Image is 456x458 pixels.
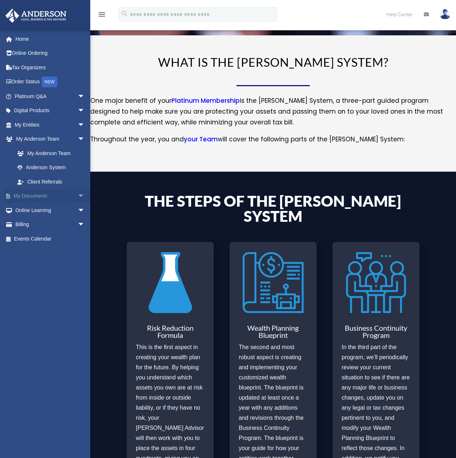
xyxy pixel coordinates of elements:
span: arrow_drop_down [78,189,92,204]
h3: Business Continuity Program [342,324,410,342]
span: arrow_drop_down [78,217,92,232]
a: your Team [184,135,218,147]
img: Anderson Advisors Platinum Portal [3,9,69,23]
a: My Entitiesarrow_drop_down [5,118,96,132]
a: Online Ordering [5,46,96,61]
i: search [121,10,129,18]
span: arrow_drop_down [78,118,92,132]
div: NEW [42,76,57,87]
a: Events Calendar [5,232,96,246]
a: Digital Productsarrow_drop_down [5,104,96,118]
span: arrow_drop_down [78,89,92,104]
a: My Anderson Team [10,146,96,160]
img: Business Continuity Program [346,247,407,318]
a: Tax Organizers [5,60,96,75]
a: Platinum Membership [171,96,240,109]
span: arrow_drop_down [78,132,92,147]
a: Home [5,32,96,46]
span: arrow_drop_down [78,203,92,218]
a: Online Learningarrow_drop_down [5,203,96,217]
a: Client Referrals [10,175,96,189]
a: My Documentsarrow_drop_down [5,189,96,203]
h3: Risk Reduction Formula [136,324,204,342]
i: menu [97,10,106,19]
a: Billingarrow_drop_down [5,217,96,232]
img: Wealth Planning Blueprint [243,247,304,318]
a: My Anderson Teamarrow_drop_down [5,132,96,146]
p: Throughout the year, you and will cover the following parts of the [PERSON_NAME] System: [90,134,456,145]
img: Risk Reduction Formula [140,247,201,318]
a: Platinum Q&Aarrow_drop_down [5,89,96,104]
h4: The Steps of the [PERSON_NAME] System [127,193,419,227]
span: arrow_drop_down [78,104,92,118]
img: User Pic [440,9,451,19]
p: One major benefit of your is the [PERSON_NAME] System, a three-part guided program designed to he... [90,96,456,134]
h3: Wealth Planning Blueprint [239,324,307,342]
span: WHAT IS THE [PERSON_NAME] SYSTEM? [158,55,388,69]
a: Anderson System [10,160,92,175]
a: menu [97,13,106,19]
a: Order StatusNEW [5,75,96,89]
